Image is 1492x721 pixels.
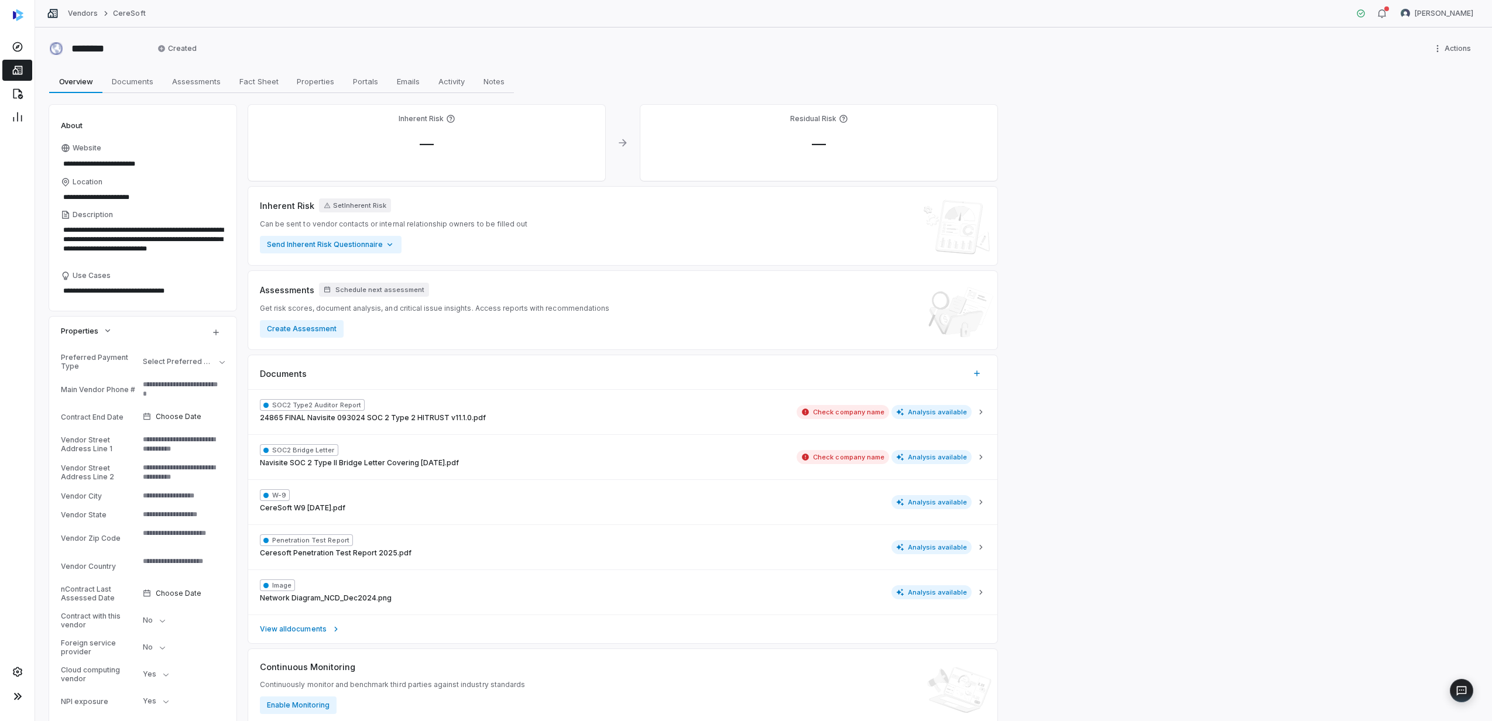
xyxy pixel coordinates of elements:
div: Contract with this vendor [61,612,138,629]
textarea: Use Cases [61,283,225,299]
span: Assessments [260,284,314,296]
div: Vendor Zip Code [61,534,138,543]
span: Ceresoft Penetration Test Report 2025.pdf [260,548,411,558]
span: Schedule next assessment [335,286,424,294]
div: Main Vendor Phone # [61,385,138,394]
span: Emails [392,74,424,89]
button: Schedule next assessment [319,283,429,297]
button: Create Assessment [260,320,344,338]
div: Preferred Payment Type [61,353,138,370]
span: Check company name [797,405,889,419]
span: Get risk scores, document analysis, and critical issue insights. Access reports with recommendations [260,304,609,313]
button: Brian Anderson avatar[PERSON_NAME] [1394,5,1480,22]
button: ImageNetwork Diagram_NCD_Dec2024.pngAnalysis available [248,569,997,614]
span: Analysis available [891,450,972,464]
span: Penetration Test Report [260,534,353,546]
span: Check company name [797,450,889,464]
div: NPI exposure [61,697,138,706]
span: Documents [260,368,307,380]
span: — [802,135,835,152]
img: svg%3e [13,9,23,21]
span: Choose Date [156,412,201,421]
span: Analysis available [891,585,972,599]
span: Analysis available [891,495,972,509]
div: Vendor Street Address Line 1 [61,435,138,453]
span: Continuously monitor and benchmark third parties against industry standards [260,680,525,689]
div: Vendor Country [61,562,138,571]
button: More actions [1429,40,1478,57]
span: SOC2 Bridge Letter [260,444,338,456]
span: Assessments [167,74,225,89]
button: Properties [57,320,116,341]
span: Activity [434,74,469,89]
button: SOC2 Bridge LetterNavisite SOC 2 Type II Bridge Letter Covering [DATE].pdfCheck company nameAnaly... [248,434,997,479]
button: Penetration Test ReportCeresoft Penetration Test Report 2025.pdfAnalysis available [248,524,997,569]
span: View all documents [260,624,327,634]
input: Website [61,156,205,172]
div: Vendor City [61,492,138,500]
textarea: Description [61,222,225,266]
button: SOC2 Type2 Auditor Report24865 FINAL Navisite 093024 SOC 2 Type 2 HITRUST v11.1.0.pdfCheck compan... [248,390,997,434]
div: nContract Last Assessed Date [61,585,138,602]
div: Vendor Street Address Line 2 [61,463,138,481]
h4: Inherent Risk [399,114,444,123]
img: Brian Anderson avatar [1401,9,1410,18]
span: About [61,120,83,131]
span: Can be sent to vendor contacts or internal relationship owners to be filled out [260,219,527,229]
span: Network Diagram_NCD_Dec2024.png [260,593,392,603]
span: Analysis available [891,540,972,554]
span: Created [157,44,197,53]
div: Vendor State [61,510,138,519]
span: CereSoft W9 [DATE].pdf [260,503,345,513]
span: SOC2 Type2 Auditor Report [260,399,365,411]
span: — [410,135,443,152]
button: Choose Date [138,404,229,429]
span: Continuous Monitoring [260,661,355,673]
span: [PERSON_NAME] [1415,9,1473,18]
h4: Residual Risk [790,114,836,123]
button: Send Inherent Risk Questionnaire [260,236,402,253]
span: Image [260,579,295,591]
span: Location [73,177,102,187]
button: Enable Monitoring [260,696,337,714]
span: Website [73,143,101,153]
span: 24865 FINAL Navisite 093024 SOC 2 Type 2 HITRUST v11.1.0.pdf [260,413,486,423]
span: Choose Date [156,589,201,598]
span: Overview [54,74,98,89]
span: Use Cases [73,271,111,280]
span: Navisite SOC 2 Type II Bridge Letter Covering [DATE].pdf [260,458,459,468]
input: Location [61,189,225,205]
span: Description [73,210,113,219]
span: Portals [348,74,383,89]
button: SetInherent Risk [319,198,391,212]
span: Properties [61,325,98,336]
span: W-9 [260,489,290,501]
span: Inherent Risk [260,200,314,212]
a: View alldocuments [248,614,997,643]
span: Fact Sheet [235,74,283,89]
button: Choose Date [138,581,229,606]
div: Foreign service provider [61,638,138,656]
div: Cloud computing vendor [61,665,138,683]
a: CereSoft [113,9,145,18]
button: W-9CereSoft W9 [DATE].pdfAnalysis available [248,479,997,524]
span: Properties [292,74,339,89]
span: Analysis available [891,405,972,419]
span: Documents [107,74,158,89]
a: Vendors [68,9,98,18]
span: Notes [479,74,509,89]
div: Contract End Date [61,413,138,421]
